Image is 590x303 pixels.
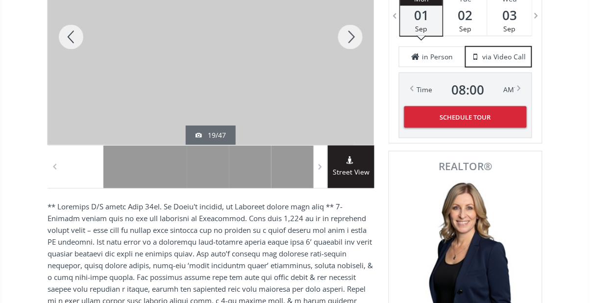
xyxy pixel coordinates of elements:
[482,52,526,62] span: via Video Call
[417,83,515,97] div: Time AM
[452,83,485,97] span: 08 : 00
[196,130,226,140] div: 19/47
[422,52,453,62] span: in Person
[328,167,374,178] span: Street View
[400,161,531,172] span: REALTOR®
[400,8,442,22] span: 01
[488,8,532,22] span: 03
[443,8,487,22] span: 02
[416,24,428,33] span: Sep
[504,24,516,33] span: Sep
[459,24,471,33] span: Sep
[404,106,527,128] button: Schedule Tour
